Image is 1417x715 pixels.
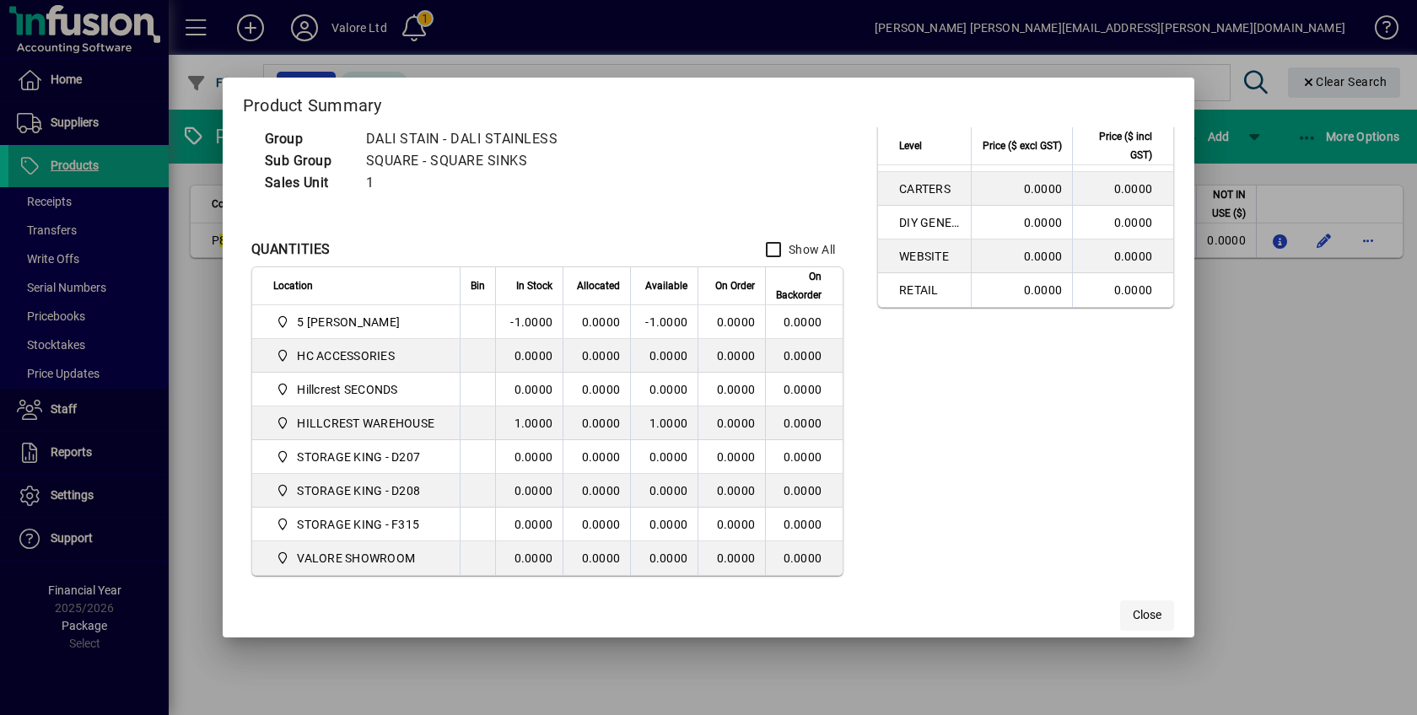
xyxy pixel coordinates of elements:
span: Bin [471,277,485,295]
td: 0.0000 [495,373,563,406]
td: 0.0000 [765,373,843,406]
span: HC ACCESSORIES [297,347,395,364]
span: 0.0000 [717,450,756,464]
span: Hillcrest SECONDS [297,381,397,398]
span: HILLCREST WAREHOUSE [297,415,434,432]
span: 0.0000 [717,551,756,565]
span: 0.0000 [717,315,756,329]
button: Close [1120,600,1174,631]
td: 0.0000 [563,440,630,474]
td: 0.0000 [495,339,563,373]
td: 0.0000 [563,339,630,373]
td: 1 [358,172,665,194]
td: 0.0000 [563,508,630,541]
h2: Product Summary [223,78,1194,126]
td: 0.0000 [765,440,843,474]
span: WEBSITE [899,248,961,265]
td: 0.0000 [630,474,698,508]
td: 0.0000 [765,406,843,440]
span: Price ($ excl GST) [983,137,1062,155]
td: 0.0000 [563,406,630,440]
span: STORAGE KING - D207 [273,447,441,467]
span: RETAIL [899,282,961,298]
td: 0.0000 [765,508,843,541]
td: 0.0000 [495,541,563,575]
td: 0.0000 [630,541,698,575]
td: Group [256,128,358,150]
td: Sub Group [256,150,358,172]
td: 0.0000 [1072,273,1173,307]
span: 5 Colombo Hamilton [273,312,441,332]
span: Available [645,277,687,295]
td: 0.0000 [971,239,1072,273]
td: 0.0000 [630,339,698,373]
span: STORAGE KING - D208 [297,482,420,499]
span: Location [273,277,313,295]
td: 0.0000 [495,474,563,508]
td: -1.0000 [630,305,698,339]
span: STORAGE KING - D208 [273,481,441,501]
td: 0.0000 [563,373,630,406]
td: 0.0000 [630,508,698,541]
td: 0.0000 [1072,206,1173,239]
span: STORAGE KING - F315 [273,514,441,535]
td: 0.0000 [563,474,630,508]
td: 0.0000 [630,440,698,474]
td: 0.0000 [765,305,843,339]
span: VALORE SHOWROOM [273,548,441,568]
span: On Backorder [776,267,822,304]
td: 1.0000 [495,406,563,440]
td: 0.0000 [765,474,843,508]
span: On Order [715,277,755,295]
td: Sales Unit [256,172,358,194]
span: 5 [PERSON_NAME] [297,314,400,331]
span: HILLCREST WAREHOUSE [273,413,441,433]
div: QUANTITIES [251,239,331,260]
td: 0.0000 [971,206,1072,239]
span: DIY GENERAL [899,214,961,231]
td: -1.0000 [495,305,563,339]
span: HC ACCESSORIES [273,346,441,366]
td: 1.0000 [630,406,698,440]
span: 0.0000 [717,417,756,430]
span: 0.0000 [717,383,756,396]
td: 0.0000 [1072,239,1173,273]
span: In Stock [516,277,552,295]
span: 0.0000 [717,518,756,531]
td: 0.0000 [495,508,563,541]
span: VALORE SHOWROOM [297,550,415,567]
td: 0.0000 [495,440,563,474]
td: 0.0000 [563,541,630,575]
span: STORAGE KING - F315 [297,516,419,533]
span: 0.0000 [717,349,756,363]
td: 0.0000 [971,172,1072,206]
td: SQUARE - SQUARE SINKS [358,150,665,172]
td: 0.0000 [765,541,843,575]
span: STORAGE KING - D207 [297,449,420,465]
label: Show All [785,241,835,258]
span: 0.0000 [717,484,756,497]
td: 0.0000 [765,339,843,373]
td: 0.0000 [563,305,630,339]
td: 0.0000 [971,273,1072,307]
span: Level [899,137,922,155]
span: CARTERS [899,180,961,197]
span: Allocated [577,277,620,295]
td: DALI STAIN - DALI STAINLESS [358,128,665,150]
td: 0.0000 [630,373,698,406]
span: Hillcrest SECONDS [273,379,441,400]
td: 0.0000 [1072,172,1173,206]
span: Price ($ incl GST) [1083,127,1152,164]
span: Close [1133,606,1161,624]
